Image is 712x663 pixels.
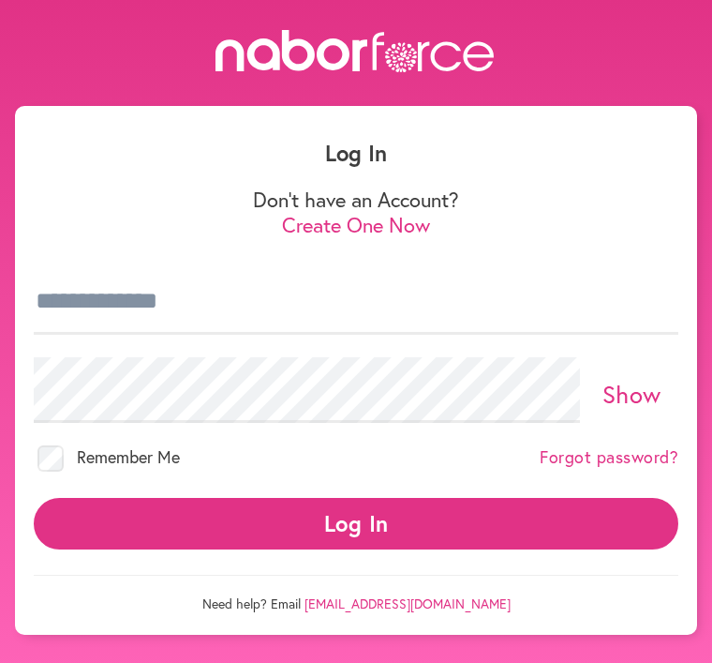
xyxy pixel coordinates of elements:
button: Log In [34,498,678,550]
h1: Log In [34,140,678,167]
a: Show [602,378,661,410]
span: Remember Me [77,445,180,468]
a: [EMAIL_ADDRESS][DOMAIN_NAME] [304,595,511,612]
a: Create One Now [282,211,430,238]
p: Need help? Email [34,575,678,612]
p: Don't have an Account? [34,188,678,237]
a: Forgot password? [540,447,678,468]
